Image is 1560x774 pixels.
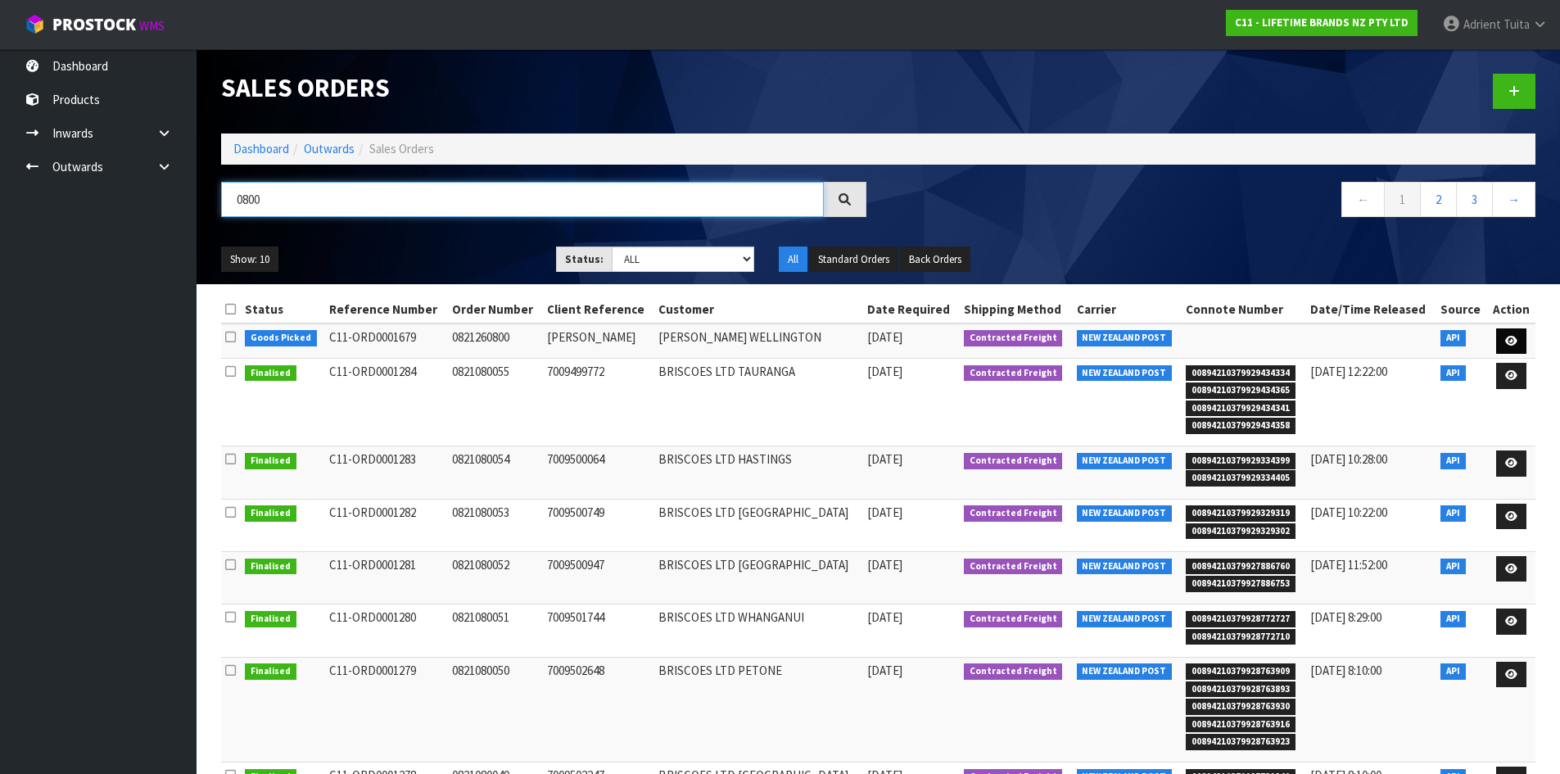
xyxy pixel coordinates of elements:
span: [DATE] 8:10:00 [1310,663,1381,678]
span: Contracted Freight [964,559,1063,575]
img: cube-alt.png [25,14,45,34]
td: C11-ORD0001280 [325,604,448,657]
td: 7009499772 [543,359,654,446]
span: 00894210379928772710 [1186,629,1295,645]
span: 00894210379929334405 [1186,470,1295,487]
span: Contracted Freight [964,611,1063,627]
a: C11 - LIFETIME BRANDS NZ PTY LTD [1226,10,1418,36]
span: [DATE] 10:22:00 [1310,505,1387,520]
span: API [1440,611,1466,627]
span: 00894210379929329302 [1186,523,1295,540]
td: C11-ORD0001284 [325,359,448,446]
span: Goods Picked [245,330,317,346]
span: API [1440,505,1466,522]
span: API [1440,365,1466,382]
th: Date Required [863,296,959,323]
a: Outwards [304,141,355,156]
td: 0821080054 [448,446,542,499]
span: Finalised [245,663,296,680]
th: Date/Time Released [1306,296,1437,323]
span: API [1440,330,1466,346]
span: Sales Orders [369,141,434,156]
td: C11-ORD0001281 [325,551,448,604]
span: [DATE] [867,451,902,467]
td: BRISCOES LTD [GEOGRAPHIC_DATA] [654,551,864,604]
td: 0821260800 [448,324,542,359]
span: Finalised [245,559,296,575]
th: Order Number [448,296,542,323]
td: BRISCOES LTD [GEOGRAPHIC_DATA] [654,499,864,551]
input: Search sales orders [221,182,824,217]
a: 1 [1384,182,1421,217]
span: Contracted Freight [964,330,1063,346]
span: [DATE] [867,663,902,678]
strong: Status: [565,252,604,266]
span: Finalised [245,505,296,522]
span: Contracted Freight [964,453,1063,469]
span: [DATE] [867,609,902,625]
span: [DATE] 12:22:00 [1310,364,1387,379]
span: NEW ZEALAND POST [1077,365,1173,382]
th: Source [1436,296,1487,323]
span: 00894210379928763923 [1186,734,1295,750]
span: [DATE] 8:29:00 [1310,609,1381,625]
button: Back Orders [900,247,970,273]
span: NEW ZEALAND POST [1077,330,1173,346]
span: 00894210379927886760 [1186,559,1295,575]
td: [PERSON_NAME] [543,324,654,359]
button: Standard Orders [809,247,898,273]
span: API [1440,559,1466,575]
span: [DATE] 11:52:00 [1310,557,1387,573]
span: NEW ZEALAND POST [1077,505,1173,522]
span: NEW ZEALAND POST [1077,663,1173,680]
th: Status [241,296,325,323]
span: [DATE] [867,364,902,379]
span: NEW ZEALAND POST [1077,453,1173,469]
th: Action [1488,296,1535,323]
td: 7009500947 [543,551,654,604]
span: 00894210379929334399 [1186,453,1295,469]
td: C11-ORD0001279 [325,657,448,763]
span: ProStock [52,14,136,35]
span: 00894210379927886753 [1186,576,1295,592]
button: All [779,247,807,273]
a: ← [1341,182,1385,217]
th: Carrier [1073,296,1182,323]
span: 00894210379928772727 [1186,611,1295,627]
strong: C11 - LIFETIME BRANDS NZ PTY LTD [1235,16,1409,29]
td: 7009501744 [543,604,654,657]
td: [PERSON_NAME] WELLINGTON [654,324,864,359]
span: Tuita [1503,16,1530,32]
span: 00894210379928763930 [1186,699,1295,715]
span: 00894210379929434358 [1186,418,1295,434]
span: NEW ZEALAND POST [1077,559,1173,575]
th: Client Reference [543,296,654,323]
td: C11-ORD0001282 [325,499,448,551]
span: [DATE] 10:28:00 [1310,451,1387,467]
span: 00894210379928763916 [1186,717,1295,733]
td: BRISCOES LTD TAURANGA [654,359,864,446]
span: [DATE] [867,329,902,345]
span: 00894210379929434365 [1186,382,1295,399]
span: Contracted Freight [964,663,1063,680]
th: Shipping Method [960,296,1073,323]
td: 0821080051 [448,604,542,657]
td: 7009502648 [543,657,654,763]
span: Contracted Freight [964,505,1063,522]
th: Connote Number [1182,296,1306,323]
span: 00894210379929329319 [1186,505,1295,522]
span: Finalised [245,365,296,382]
span: [DATE] [867,557,902,573]
h1: Sales Orders [221,74,866,102]
a: 2 [1420,182,1457,217]
a: → [1492,182,1535,217]
span: Finalised [245,611,296,627]
th: Reference Number [325,296,448,323]
td: 0821080055 [448,359,542,446]
td: BRISCOES LTD HASTINGS [654,446,864,499]
a: Dashboard [233,141,289,156]
span: 00894210379928763893 [1186,681,1295,698]
span: API [1440,663,1466,680]
small: WMS [139,18,165,34]
span: 00894210379928763909 [1186,663,1295,680]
